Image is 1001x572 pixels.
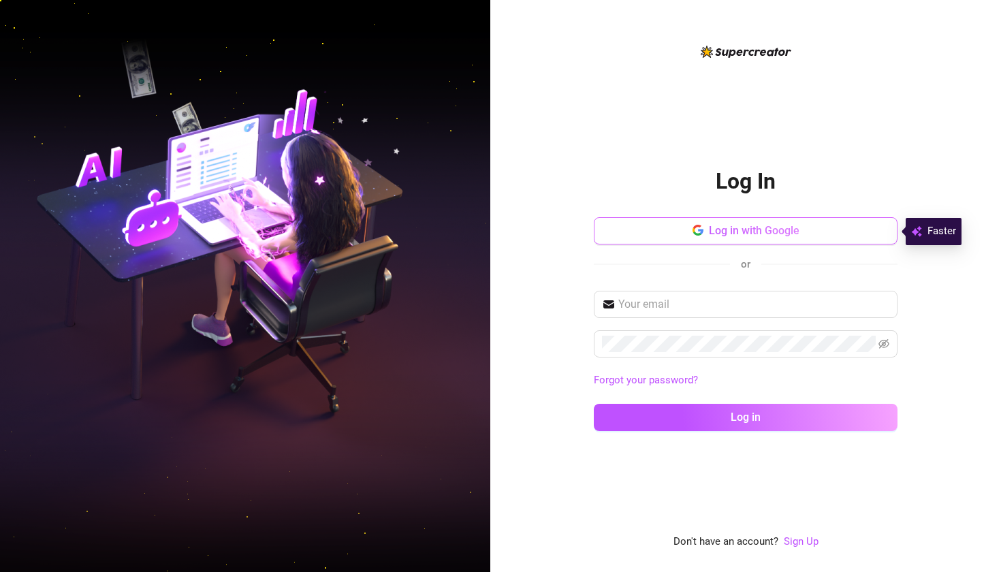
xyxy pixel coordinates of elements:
span: Faster [927,223,956,240]
a: Sign Up [784,534,819,550]
span: Don't have an account? [673,534,778,550]
img: logo-BBDzfeDw.svg [701,46,791,58]
span: eye-invisible [878,338,889,349]
span: Log in [731,411,761,424]
a: Forgot your password? [594,372,897,389]
h2: Log In [716,168,776,195]
button: Log in with Google [594,217,897,244]
span: Log in with Google [709,224,799,237]
input: Your email [618,296,889,313]
button: Log in [594,404,897,431]
a: Sign Up [784,535,819,547]
a: Forgot your password? [594,374,698,386]
span: or [741,258,750,270]
img: svg%3e [911,223,922,240]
